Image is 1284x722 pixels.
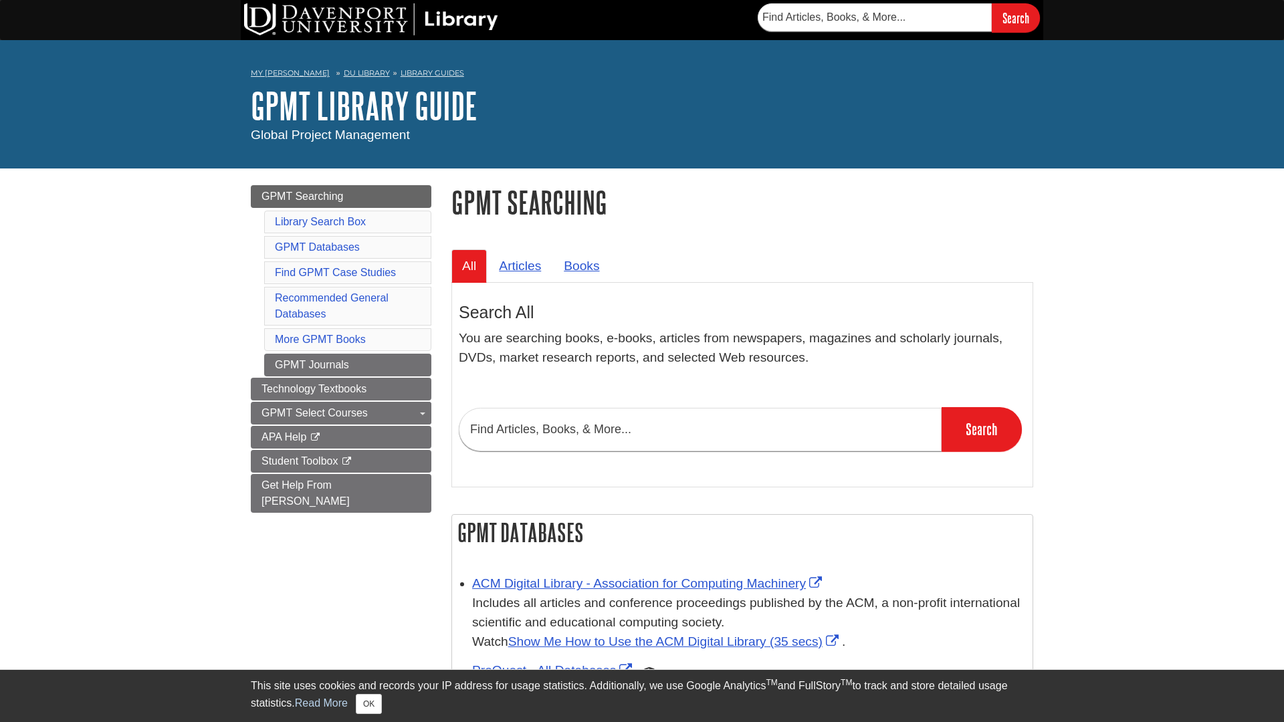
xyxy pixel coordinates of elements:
[275,334,366,345] a: More GPMT Books
[261,407,368,418] span: GPMT Select Courses
[356,694,382,714] button: Close
[459,303,1026,322] h3: Search All
[251,185,431,513] div: Guide Page Menu
[261,455,338,467] span: Student Toolbox
[644,665,655,676] img: Scholarly or Peer Reviewed
[459,329,1026,368] p: You are searching books, e-books, articles from newspapers, magazines and scholarly journals, DVD...
[451,185,1033,219] h1: GPMT Searching
[488,249,552,282] a: Articles
[942,407,1022,451] input: Search
[261,431,306,443] span: APA Help
[401,68,464,78] a: Library Guides
[261,191,343,202] span: GPMT Searching
[244,3,498,35] img: DU Library
[508,634,842,648] a: Link opens in new window
[264,354,431,376] a: GPMT Journals
[251,450,431,473] a: Student Toolbox
[251,474,431,513] a: Get Help From [PERSON_NAME]
[275,216,366,227] a: Library Search Box
[275,241,360,253] a: GPMT Databases
[251,378,431,400] a: Technology Textbooks
[251,64,1033,86] nav: breadcrumb
[295,697,348,709] a: Read More
[459,408,942,451] input: Find Articles, Books, & More...
[341,457,352,466] i: This link opens in a new window
[261,479,350,507] span: Get Help From [PERSON_NAME]
[472,594,1026,651] p: Includes all articles and conference proceedings published by the ACM, a non-profit international...
[251,402,431,425] a: GPMT Select Courses
[553,249,610,282] a: Books
[992,3,1040,32] input: Search
[251,85,477,126] a: GPMT Library Guide
[766,678,777,687] sup: TM
[452,515,1033,550] h2: GPMT Databases
[344,68,390,78] a: DU Library
[251,185,431,208] a: GPMT Searching
[251,678,1033,714] div: This site uses cookies and records your IP address for usage statistics. Additionally, we use Goo...
[310,433,321,442] i: This link opens in a new window
[758,3,992,31] input: Find Articles, Books, & More...
[451,249,487,282] a: All
[251,68,330,79] a: My [PERSON_NAME]
[275,267,396,278] a: Find GPMT Case Studies
[841,678,852,687] sup: TM
[758,3,1040,32] form: Searches DU Library's articles, books, and more
[472,576,825,590] a: Link opens in new window
[251,128,410,142] span: Global Project Management
[261,383,366,394] span: Technology Textbooks
[472,663,635,677] a: Link opens in new window
[275,292,389,320] a: Recommended General Databases
[251,426,431,449] a: APA Help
